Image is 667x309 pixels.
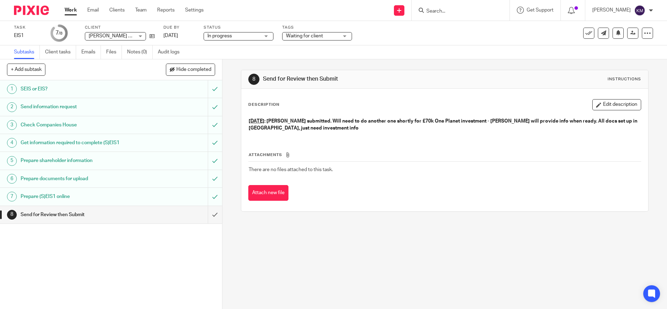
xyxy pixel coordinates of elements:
[56,29,63,37] div: 7
[7,120,17,130] div: 3
[249,119,638,131] strong: : [PERSON_NAME] submitted. Will need to do another one shortly for £70k One Planet investment - [...
[7,64,45,75] button: + Add subtask
[157,7,175,14] a: Reports
[248,74,259,85] div: 8
[207,34,232,38] span: In progress
[89,34,150,38] span: [PERSON_NAME] Hydrogen
[106,45,122,59] a: Files
[185,7,204,14] a: Settings
[127,45,153,59] a: Notes (0)
[7,192,17,201] div: 7
[14,25,42,30] label: Task
[14,32,42,39] div: EIS1
[263,75,460,83] h1: Send for Review then Submit
[527,8,554,13] span: Get Support
[7,156,17,166] div: 5
[21,155,141,166] h1: Prepare shareholder information
[163,33,178,38] span: [DATE]
[59,31,63,35] small: /8
[85,25,155,30] label: Client
[21,120,141,130] h1: Check Companies House
[7,210,17,220] div: 8
[21,138,141,148] h1: Get information required to complete (S)EIS1
[109,7,125,14] a: Clients
[248,185,288,201] button: Attach new file
[163,25,195,30] label: Due by
[608,76,641,82] div: Instructions
[21,102,141,112] h1: Send information request
[592,7,631,14] p: [PERSON_NAME]
[14,45,40,59] a: Subtasks
[7,138,17,148] div: 4
[282,25,352,30] label: Tags
[158,45,185,59] a: Audit logs
[249,119,264,124] u: [DATE]
[21,84,141,94] h1: SEIS or EIS?
[81,45,101,59] a: Emails
[204,25,273,30] label: Status
[426,8,489,15] input: Search
[7,102,17,112] div: 2
[135,7,147,14] a: Team
[249,153,282,157] span: Attachments
[65,7,77,14] a: Work
[592,99,641,110] button: Edit description
[14,6,49,15] img: Pixie
[21,174,141,184] h1: Prepare documents for upload
[166,64,215,75] button: Hide completed
[45,45,76,59] a: Client tasks
[7,84,17,94] div: 1
[248,102,279,108] p: Description
[87,7,99,14] a: Email
[286,34,323,38] span: Waiting for client
[249,167,333,172] span: There are no files attached to this task.
[21,191,141,202] h1: Prepare (S)EIS1 online
[634,5,645,16] img: svg%3E
[176,67,211,73] span: Hide completed
[21,209,141,220] h1: Send for Review then Submit
[7,174,17,184] div: 6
